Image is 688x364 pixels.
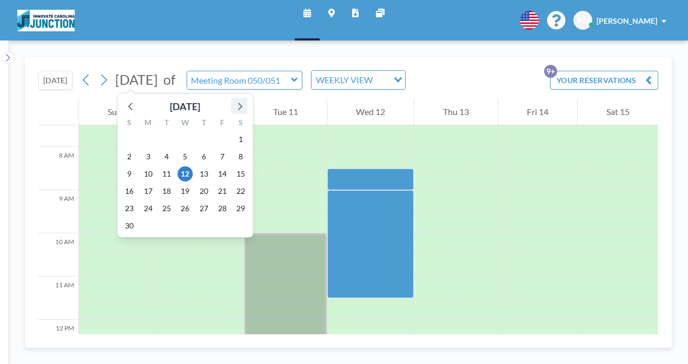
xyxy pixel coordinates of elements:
[38,104,78,147] div: 7 AM
[122,201,137,216] span: Sunday, November 23, 2025
[141,184,156,199] span: Monday, November 17, 2025
[233,132,248,147] span: Saturday, November 1, 2025
[157,117,176,131] div: T
[578,16,588,25] span: KD
[17,10,75,31] img: organization-logo
[177,184,193,199] span: Wednesday, November 19, 2025
[139,117,157,131] div: M
[38,277,78,320] div: 11 AM
[233,201,248,216] span: Saturday, November 29, 2025
[163,71,175,88] span: of
[38,233,78,277] div: 10 AM
[176,117,194,131] div: W
[122,149,137,164] span: Sunday, November 2, 2025
[38,320,78,363] div: 12 PM
[196,149,211,164] span: Thursday, November 6, 2025
[597,16,657,25] span: [PERSON_NAME]
[120,117,138,131] div: S
[215,166,230,181] span: Friday, November 14, 2025
[194,117,213,131] div: T
[215,184,230,199] span: Friday, November 21, 2025
[170,99,200,114] div: [DATE]
[312,71,405,89] div: Search for option
[215,201,230,216] span: Friday, November 28, 2025
[177,166,193,181] span: Wednesday, November 12, 2025
[38,71,72,90] button: [DATE]
[233,184,248,199] span: Saturday, November 22, 2025
[38,190,78,233] div: 9 AM
[213,117,231,131] div: F
[159,166,174,181] span: Tuesday, November 11, 2025
[233,149,248,164] span: Saturday, November 8, 2025
[187,71,291,89] input: Meeting Room 050/051
[177,201,193,216] span: Wednesday, November 26, 2025
[215,149,230,164] span: Friday, November 7, 2025
[233,166,248,181] span: Saturday, November 15, 2025
[122,218,137,233] span: Sunday, November 30, 2025
[159,201,174,216] span: Tuesday, November 25, 2025
[141,166,156,181] span: Monday, November 10, 2025
[314,73,375,87] span: WEEKLY VIEW
[376,73,387,87] input: Search for option
[196,166,211,181] span: Thursday, November 13, 2025
[196,201,211,216] span: Thursday, November 27, 2025
[141,149,156,164] span: Monday, November 3, 2025
[115,71,158,87] span: [DATE]
[141,201,156,216] span: Monday, November 24, 2025
[196,184,211,199] span: Thursday, November 20, 2025
[79,98,157,125] div: Sun 9
[231,117,250,131] div: S
[159,149,174,164] span: Tuesday, November 4, 2025
[414,98,498,125] div: Thu 13
[327,98,414,125] div: Wed 12
[122,166,137,181] span: Sunday, November 9, 2025
[544,65,557,78] p: 9+
[550,71,658,90] button: YOUR RESERVATIONS9+
[498,98,577,125] div: Fri 14
[38,147,78,190] div: 8 AM
[244,98,327,125] div: Tue 11
[122,184,137,199] span: Sunday, November 16, 2025
[177,149,193,164] span: Wednesday, November 5, 2025
[159,184,174,199] span: Tuesday, November 18, 2025
[578,98,658,125] div: Sat 15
